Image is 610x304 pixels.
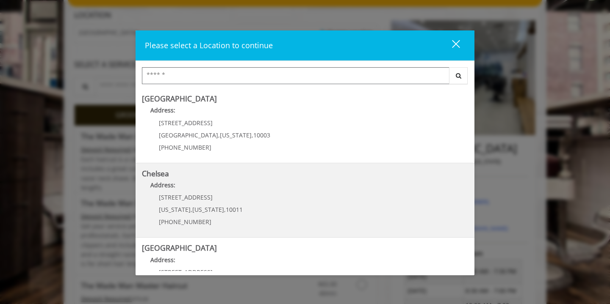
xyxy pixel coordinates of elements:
[150,106,175,114] b: Address:
[224,205,226,214] span: ,
[436,37,465,54] button: close dialog
[150,256,175,264] b: Address:
[454,73,463,79] i: Search button
[159,143,211,151] span: [PHONE_NUMBER]
[218,131,220,139] span: ,
[220,131,252,139] span: [US_STATE]
[159,205,191,214] span: [US_STATE]
[253,131,270,139] span: 10003
[252,131,253,139] span: ,
[142,168,169,178] b: Chelsea
[145,40,273,50] span: Please select a Location to continue
[159,119,213,127] span: [STREET_ADDRESS]
[159,131,218,139] span: [GEOGRAPHIC_DATA]
[226,205,243,214] span: 10011
[159,193,213,201] span: [STREET_ADDRESS]
[142,67,449,84] input: Search Center
[192,205,224,214] span: [US_STATE]
[150,181,175,189] b: Address:
[142,93,217,104] b: [GEOGRAPHIC_DATA]
[442,39,459,52] div: close dialog
[142,67,468,88] div: Center Select
[159,218,211,226] span: [PHONE_NUMBER]
[191,205,192,214] span: ,
[142,243,217,253] b: [GEOGRAPHIC_DATA]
